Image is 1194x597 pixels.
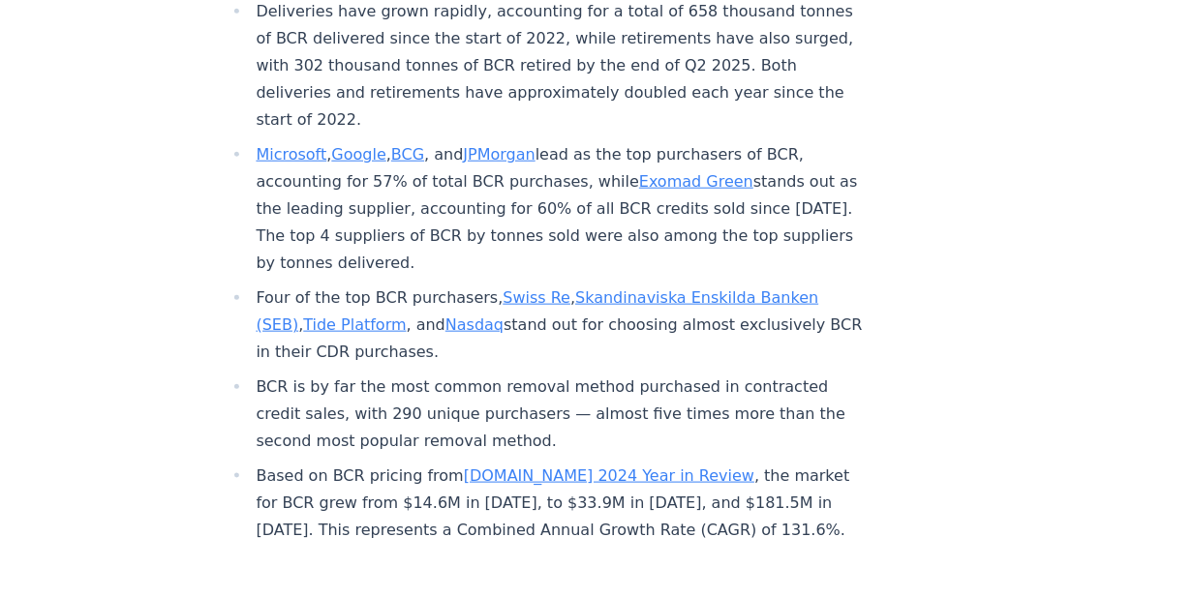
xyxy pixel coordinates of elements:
[445,315,504,334] a: Nasdaq
[503,288,570,307] a: Swiss Re
[639,172,753,191] a: Exomad Green
[251,463,867,544] li: Based on BCR pricing from , the market for BCR grew from $14.6M in [DATE], to $33.9M in [DATE], a...
[463,145,535,164] a: JPMorgan
[257,145,327,164] a: Microsoft
[331,145,385,164] a: Google
[464,466,754,485] a: [DOMAIN_NAME] 2024 Year in Review
[391,145,424,164] a: BCG
[251,373,867,455] li: BCR is by far the most common removal method purchased in contracted credit sales, with 290 uniqu...
[251,284,867,366] li: Four of the top BCR purchasers, , , , and stand out for choosing almost exclusively BCR in their ...
[251,141,867,277] li: , , , and lead as the top purchasers of BCR, accounting for 57% of total BCR purchases, while sta...
[303,315,406,334] a: Tide Platform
